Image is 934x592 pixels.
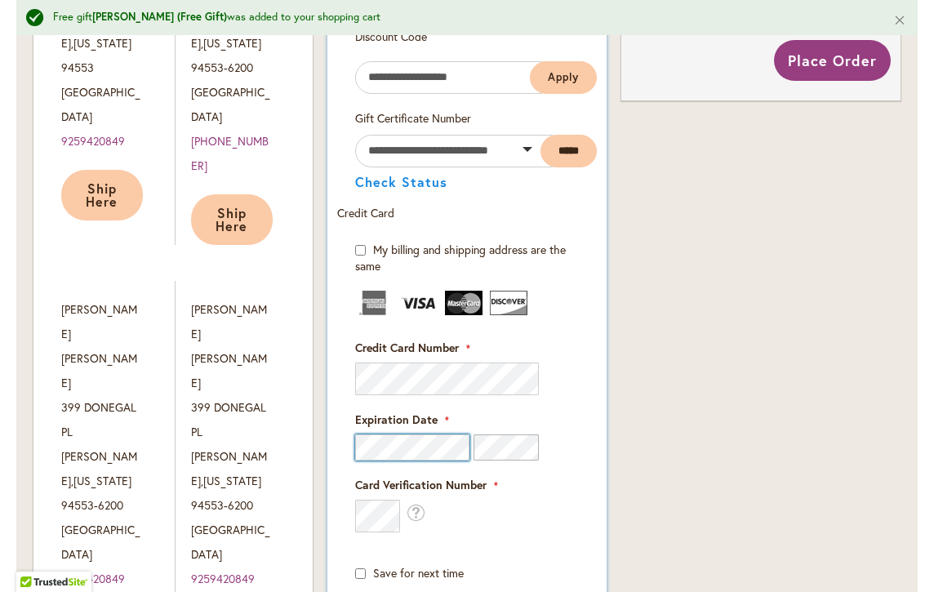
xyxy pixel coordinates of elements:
[355,412,438,427] span: Expiration Date
[92,10,227,24] strong: [PERSON_NAME] (Free Gift)
[548,70,579,84] span: Apply
[12,534,58,580] iframe: Launch Accessibility Center
[788,51,877,70] span: Place Order
[191,133,269,173] a: [PHONE_NUMBER]
[337,205,394,220] span: Credit Card
[203,35,261,51] span: [US_STATE]
[355,340,459,355] span: Credit Card Number
[400,291,438,315] img: Visa
[445,291,483,315] img: MasterCard
[203,473,261,488] span: [US_STATE]
[355,242,566,274] span: My billing and shipping address are the same
[216,204,247,234] span: Ship Here
[73,35,131,51] span: [US_STATE]
[355,291,393,315] img: American Express
[53,10,869,25] div: Free gift was added to your shopping cart
[61,170,143,220] button: Ship Here
[530,61,597,94] button: Apply
[73,473,131,488] span: [US_STATE]
[355,176,447,189] button: Check Status
[86,180,118,210] span: Ship Here
[774,40,891,81] button: Place Order
[191,194,273,245] button: Ship Here
[373,565,464,581] span: Save for next time
[355,29,427,44] span: Discount Code
[191,571,255,586] a: 9259420849
[355,477,487,492] span: Card Verification Number
[355,110,471,126] span: Gift Certificate Number
[61,133,125,149] a: 9259420849
[490,291,527,315] img: Discover
[61,571,125,586] a: 9259420849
